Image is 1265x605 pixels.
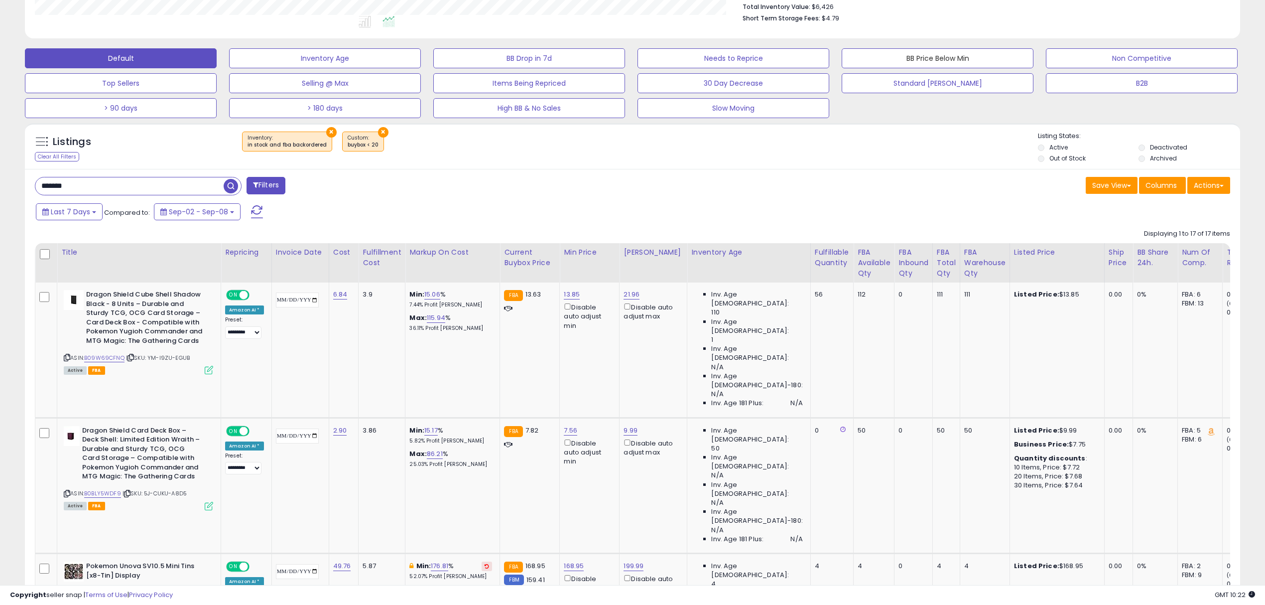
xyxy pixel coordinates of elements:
[409,426,492,445] div: %
[711,290,802,308] span: Inv. Age [DEMOGRAPHIC_DATA]:
[1109,426,1125,435] div: 0.00
[88,502,105,510] span: FBA
[964,290,1002,299] div: 111
[711,390,723,399] span: N/A
[564,438,612,466] div: Disable auto adjust min
[333,561,351,571] a: 49.76
[409,247,496,258] div: Markup on Cost
[1215,590,1255,600] span: 2025-09-16 10:22 GMT
[333,290,348,300] a: 6.84
[743,2,810,11] b: Total Inventory Value:
[227,427,240,435] span: ON
[248,134,327,149] span: Inventory :
[427,449,443,459] a: 86.21
[409,313,427,322] b: Max:
[433,73,625,93] button: Items Being Repriced
[1014,290,1097,299] div: $13.85
[624,302,679,321] div: Disable auto adjust max
[229,98,421,118] button: > 180 days
[409,573,492,580] p: 52.07% Profit [PERSON_NAME]
[363,562,397,571] div: 5.87
[624,426,637,436] a: 9.99
[504,426,522,437] small: FBA
[227,291,240,300] span: ON
[937,562,952,571] div: 4
[637,48,829,68] button: Needs to Reprice
[409,450,492,468] div: %
[225,247,267,258] div: Repricing
[424,290,440,300] a: 15.06
[1014,481,1097,490] div: 30 Items, Price: $7.64
[624,290,639,300] a: 21.96
[858,562,886,571] div: 4
[1014,472,1097,481] div: 20 Items, Price: $7.68
[378,127,388,138] button: ×
[1046,48,1238,68] button: Non Competitive
[898,290,925,299] div: 0
[624,573,679,593] div: Disable auto adjust max
[1182,290,1215,299] div: FBA: 6
[711,344,802,362] span: Inv. Age [DEMOGRAPHIC_DATA]:
[154,203,241,220] button: Sep-02 - Sep-08
[564,247,615,258] div: Min Price
[248,427,264,435] span: OFF
[247,177,285,194] button: Filters
[1014,561,1059,571] b: Listed Price:
[225,316,264,339] div: Preset:
[333,247,355,258] div: Cost
[624,247,683,258] div: [PERSON_NAME]
[225,442,264,451] div: Amazon AI *
[858,290,886,299] div: 112
[126,354,190,362] span: | SKU: YM-I9ZU-EGUB
[1014,426,1059,435] b: Listed Price:
[409,449,427,458] b: Max:
[276,247,325,258] div: Invoice Date
[36,203,103,220] button: Last 7 Days
[225,305,264,314] div: Amazon AI *
[86,562,207,583] b: Pokemon Unova SV10.5 Mini Tins [x8-Tin] Display
[1182,299,1215,308] div: FBM: 13
[409,290,492,308] div: %
[248,563,264,571] span: OFF
[1014,247,1100,258] div: Listed Price
[1182,426,1215,435] div: FBA: 5
[84,489,121,498] a: B0BLY5WDF9
[1014,454,1097,463] div: :
[937,247,956,279] div: FBA Total Qty
[1014,463,1097,472] div: 10 Items, Price: $7.72
[225,453,264,475] div: Preset:
[84,354,125,362] a: B09W69CFNQ
[898,426,925,435] div: 0
[1145,180,1177,190] span: Columns
[790,399,802,408] span: N/A
[1150,143,1187,151] label: Deactivated
[85,590,127,600] a: Terms of Use
[564,426,577,436] a: 7.56
[937,290,952,299] div: 111
[1139,177,1186,194] button: Columns
[10,590,46,600] strong: Copyright
[564,573,612,602] div: Disable auto adjust min
[815,426,846,435] div: 0
[409,426,424,435] b: Min:
[64,502,87,510] span: All listings currently available for purchase on Amazon
[815,562,846,571] div: 4
[1109,290,1125,299] div: 0.00
[504,562,522,573] small: FBA
[1182,435,1215,444] div: FBM: 6
[1182,247,1218,268] div: Num of Comp.
[1014,440,1097,449] div: $7.75
[1014,562,1097,571] div: $168.95
[227,563,240,571] span: ON
[711,471,723,480] span: N/A
[1109,562,1125,571] div: 0.00
[564,290,580,300] a: 13.85
[409,325,492,332] p: 36.11% Profit [PERSON_NAME]
[898,562,925,571] div: 0
[711,444,719,453] span: 50
[564,302,612,330] div: Disable auto adjust min
[504,247,555,268] div: Current Buybox Price
[1014,290,1059,299] b: Listed Price:
[964,562,1002,571] div: 4
[1144,229,1230,239] div: Displaying 1 to 17 of 17 items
